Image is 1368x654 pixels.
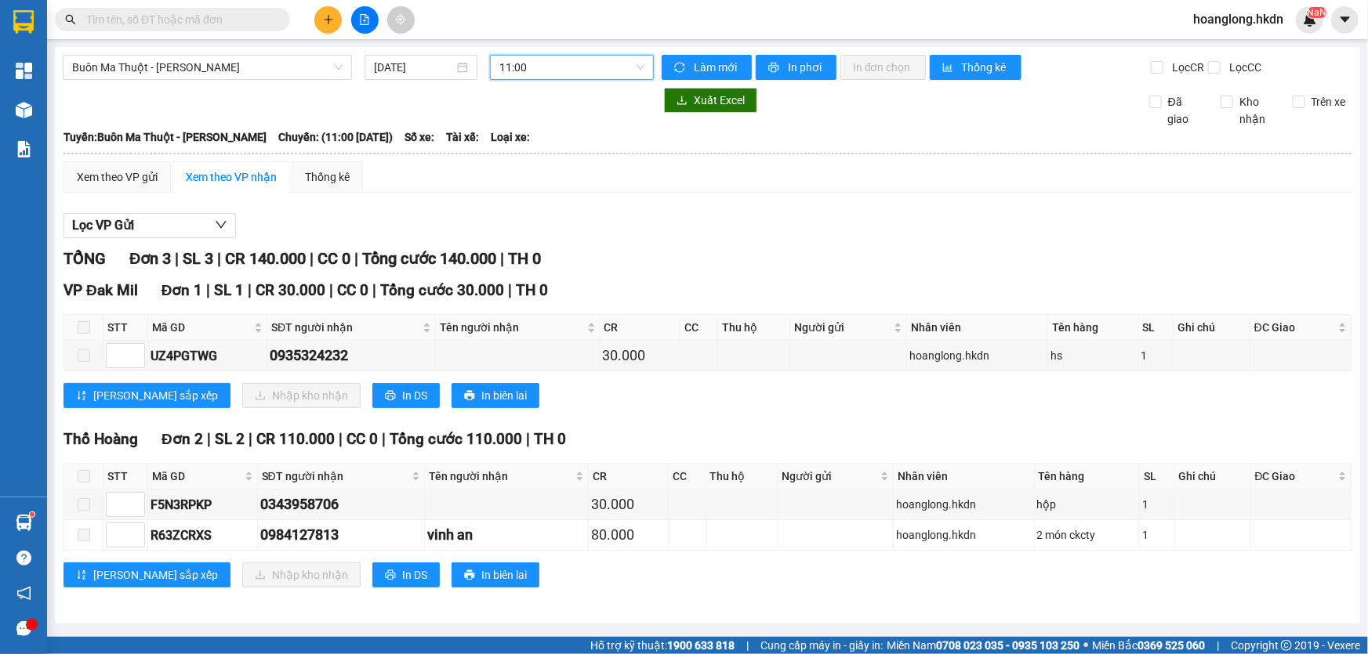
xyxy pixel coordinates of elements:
[464,390,475,403] span: printer
[440,319,584,336] span: Tên người nhận
[1139,315,1174,341] th: SL
[425,520,589,551] td: vinh an
[500,249,504,268] span: |
[746,637,749,654] span: |
[402,387,427,404] span: In DS
[452,383,539,408] button: printerIn biên lai
[161,281,203,299] span: Đơn 1
[270,345,433,367] div: 0935324232
[148,490,258,520] td: F5N3RPKP
[385,569,396,582] span: printer
[662,55,752,80] button: syncLàm mới
[16,515,32,531] img: warehouse-icon
[215,430,245,448] span: SL 2
[16,586,31,601] span: notification
[65,14,76,25] span: search
[129,249,171,268] span: Đơn 3
[372,562,440,587] button: printerIn DS
[794,319,891,336] span: Người gửi
[372,383,440,408] button: printerIn DS
[894,464,1034,490] th: Nhân viên
[76,569,87,582] span: sort-ascending
[694,92,745,109] span: Xuất Excel
[491,128,530,146] span: Loại xe:
[1035,464,1141,490] th: Tên hàng
[347,430,378,448] span: CC 0
[1050,347,1136,364] div: hs
[508,249,541,268] span: TH 0
[674,62,688,74] span: sync
[339,430,343,448] span: |
[1181,9,1296,29] span: hoanglong.hkdn
[260,524,423,546] div: 0984127813
[86,11,271,28] input: Tìm tên, số ĐT hoặc mã đơn
[534,430,566,448] span: TH 0
[1307,7,1326,18] sup: NaN
[362,249,496,268] span: Tổng cước 140.000
[706,464,778,490] th: Thu hộ
[260,493,423,515] div: 0343958706
[64,383,230,408] button: sort-ascending[PERSON_NAME] sắp xếp
[310,249,314,268] span: |
[1092,637,1205,654] span: Miền Bắc
[677,95,688,107] span: download
[225,249,306,268] span: CR 140.000
[1037,496,1138,513] div: hộp
[151,346,264,366] div: UZ4PGTWG
[305,168,350,186] div: Thống kê
[590,637,735,654] span: Hỗ trợ kỹ thuật:
[64,131,267,143] b: Tuyến: Buôn Ma Thuột - [PERSON_NAME]
[16,551,31,565] span: question-circle
[591,493,666,515] div: 30.000
[13,10,34,34] img: logo-vxr
[395,14,406,25] span: aim
[323,14,334,25] span: plus
[256,430,335,448] span: CR 110.000
[151,526,255,545] div: R63ZCRXS
[1142,496,1171,513] div: 1
[936,639,1080,652] strong: 0708 023 035 - 0935 103 250
[756,55,836,80] button: printerIn phơi
[481,566,527,584] span: In biên lai
[271,319,419,336] span: SĐT người nhận
[16,102,32,118] img: warehouse-icon
[896,526,1031,544] div: hoanglong.hkdn
[217,249,221,268] span: |
[64,430,138,448] span: Thổ Hoàng
[148,341,267,371] td: UZ4PGTWG
[242,562,361,587] button: downloadNhập kho nhận
[1174,315,1250,341] th: Ghi chú
[175,249,179,268] span: |
[242,383,361,408] button: downloadNhập kho nhận
[1223,59,1264,76] span: Lọc CC
[664,88,757,113] button: downloadXuất Excel
[93,566,218,584] span: [PERSON_NAME] sắp xếp
[788,59,824,76] span: In phơi
[1142,526,1171,544] div: 1
[385,390,396,403] span: printer
[840,55,926,80] button: In đơn chọn
[354,249,358,268] span: |
[351,6,379,34] button: file-add
[16,63,32,79] img: dashboard-icon
[152,468,241,485] span: Mã GD
[72,215,134,235] span: Lọc VP Gửi
[667,639,735,652] strong: 1900 633 818
[1338,13,1352,27] span: caret-down
[359,14,370,25] span: file-add
[887,637,1080,654] span: Miền Nam
[1217,637,1219,654] span: |
[1083,642,1088,649] span: ⚪️
[1166,59,1207,76] span: Lọc CR
[148,520,258,551] td: R63ZCRXS
[278,128,393,146] span: Chuyến: (11:00 [DATE])
[1254,319,1335,336] span: ĐC Giao
[103,464,148,490] th: STT
[256,281,325,299] span: CR 30.000
[318,249,350,268] span: CC 0
[214,281,244,299] span: SL 1
[680,315,718,341] th: CC
[183,249,213,268] span: SL 3
[387,6,415,34] button: aim
[1138,639,1205,652] strong: 0369 525 060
